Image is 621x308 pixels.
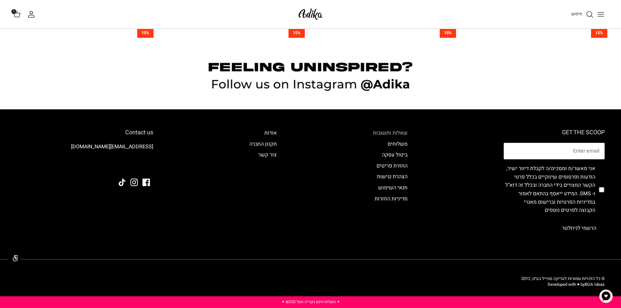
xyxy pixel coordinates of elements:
span: 15% [288,28,305,38]
a: לפרטים נוספים [545,206,578,214]
a: תקנון החברה [249,140,277,148]
a: שאלות ותשובות [373,129,407,137]
a: 15% [466,28,608,38]
a: Facebook [142,179,150,186]
a: מדיניות החזרות [375,195,407,203]
span: 15% [591,28,607,38]
a: 15% [13,28,155,38]
img: accessibility_icon02.svg [5,249,23,267]
span: 15% [440,28,456,38]
a: החשבון שלי [27,10,38,18]
a: ✦ משלוח חינם בקנייה מעל ₪220 ✦ [281,299,340,305]
a: ביטול עסקה [382,151,407,159]
div: Secondary navigation [366,129,414,236]
p: Developed with ♥ by [521,282,605,287]
a: חיפוש [571,10,594,18]
img: Adika IL [135,161,153,169]
a: 15% [316,28,457,38]
a: החזרת פריטים [377,162,407,170]
input: Email [504,143,605,160]
a: צור קשר [258,151,277,159]
span: © כל הזכויות שמורות לעדיקה סטייל בע״מ, 2012 [521,275,605,282]
label: אני מאשר/ת ומסכימ/ה לקבלת דיוור ישיר, הודעות ופרסומים שיווקיים בכלל פרטי הקשר המצויים בידי החברה ... [504,165,595,215]
span: 1 [11,9,16,14]
a: [EMAIL_ADDRESS][DOMAIN_NAME] [71,143,153,151]
a: Instagram [130,179,138,186]
button: הרשמי לניוזלטר [554,220,605,236]
a: אודות [264,129,277,137]
span: 15% [137,28,154,38]
a: 1 [13,10,21,19]
a: משלוחים [388,140,407,148]
button: Toggle menu [594,7,608,22]
button: צ'אט [596,286,616,306]
a: Tiktok [118,179,126,186]
a: הצהרת נגישות [377,173,407,181]
a: 15% [164,28,306,38]
h6: GET THE SCOOP [504,129,605,136]
a: תנאי השימוש [378,184,407,192]
div: Secondary navigation [243,129,283,236]
a: BOA Ideas [585,281,605,287]
span: חיפוש [571,11,582,17]
h6: Contact us [16,129,153,136]
img: Adika IL [297,7,324,22]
